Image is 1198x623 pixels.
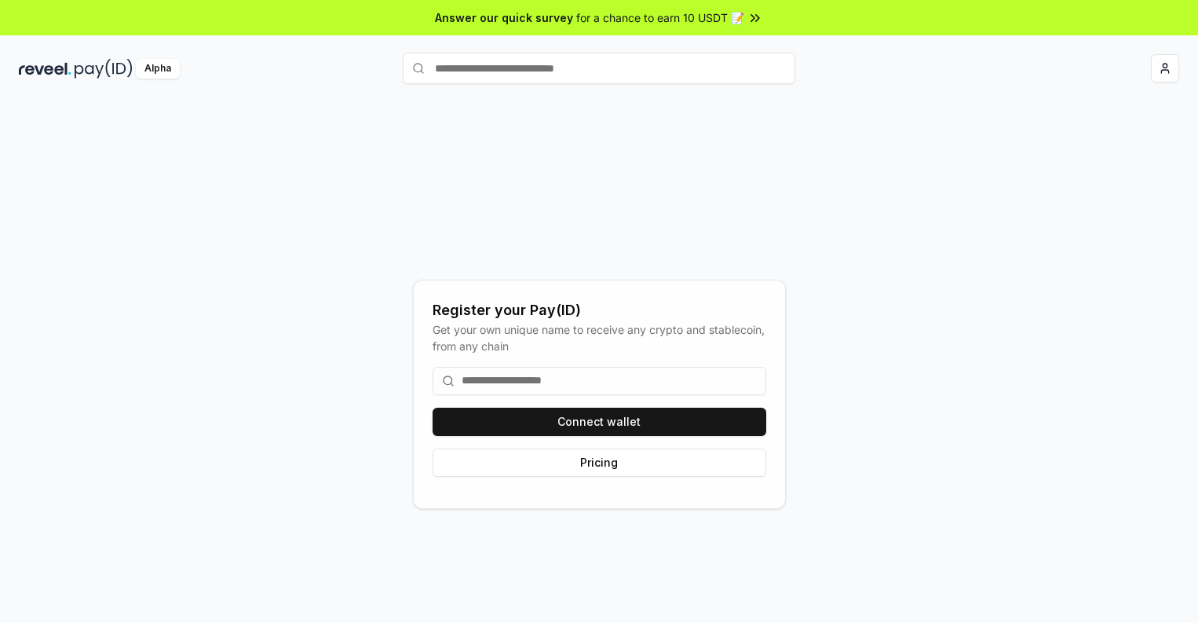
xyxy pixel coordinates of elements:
button: Pricing [433,449,766,477]
span: for a chance to earn 10 USDT 📝 [576,9,744,26]
button: Connect wallet [433,408,766,436]
div: Register your Pay(ID) [433,299,766,321]
span: Answer our quick survey [435,9,573,26]
img: reveel_dark [19,59,71,79]
div: Get your own unique name to receive any crypto and stablecoin, from any chain [433,321,766,354]
div: Alpha [136,59,180,79]
img: pay_id [75,59,133,79]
